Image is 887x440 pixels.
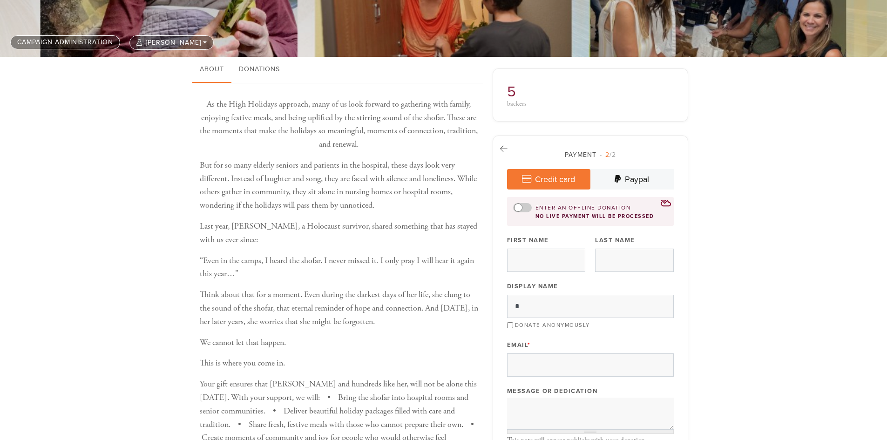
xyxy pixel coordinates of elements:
[200,254,478,281] p: “Even in the camps, I heard the shofar. I never missed it. I only pray I will hear it again this ...
[231,57,287,83] a: Donations
[200,98,478,151] p: As the High Holidays approach, many of us look forward to gathering with family, enjoying festive...
[590,169,674,190] a: Paypal
[535,204,631,212] label: Enter an offline donation
[507,236,549,244] label: First Name
[200,336,478,350] p: We cannot let that happen.
[595,236,635,244] label: Last Name
[507,282,558,291] label: Display Name
[515,322,590,328] label: Donate Anonymously
[507,83,516,101] span: 5
[507,169,590,190] a: Credit card
[507,387,598,395] label: Message or dedication
[513,213,668,219] div: no live payment will be processed
[605,151,609,159] span: 2
[600,151,616,159] span: /2
[10,35,120,49] a: Campaign Administration
[200,288,478,328] p: Think about that for a moment. Even during the darkest days of her life, she clung to the sound o...
[507,150,674,160] div: Payment
[129,35,214,50] button: [PERSON_NAME]
[528,341,531,349] span: This field is required.
[507,101,588,107] div: backers
[200,159,478,212] p: But for so many elderly seniors and patients in the hospital, these days look very different. Ins...
[507,341,531,349] label: Email
[192,57,231,83] a: About
[200,220,478,247] p: Last year, [PERSON_NAME], a Holocaust survivor, shared something that has stayed with us ever since:
[200,357,478,370] p: This is where you come in.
